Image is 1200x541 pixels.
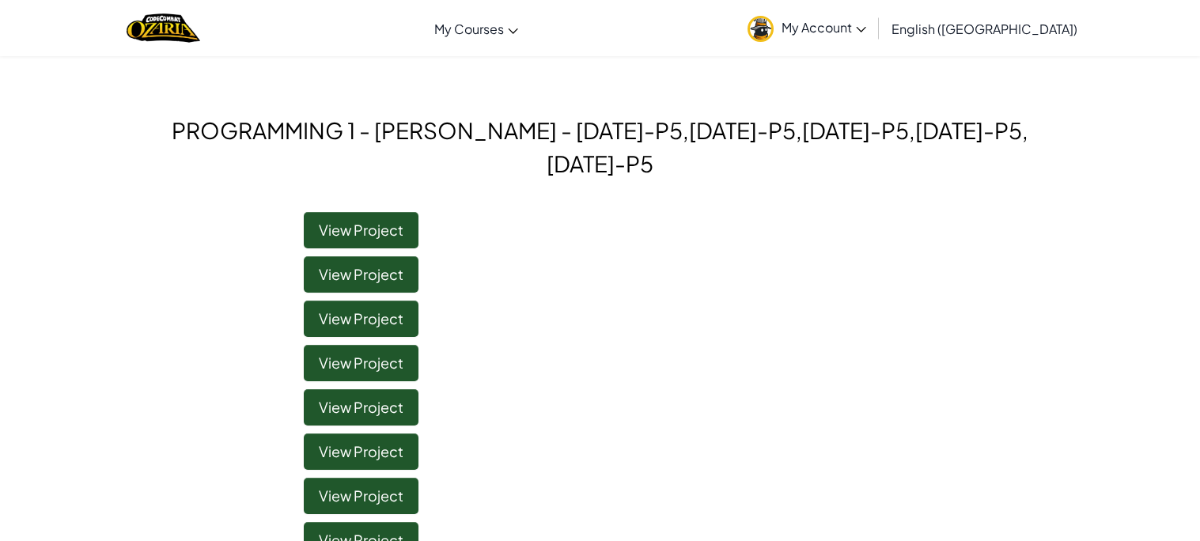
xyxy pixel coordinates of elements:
[748,16,774,42] img: avatar
[304,389,418,426] a: View Project
[150,114,1051,180] h2: PROGRAMMING 1 - [PERSON_NAME] - [DATE]-P5,[DATE]-P5,[DATE]-P5,[DATE]-P5,[DATE]-P5
[891,21,1077,37] span: English ([GEOGRAPHIC_DATA])
[304,212,418,248] a: View Project
[127,12,200,44] img: Home
[740,3,874,53] a: My Account
[434,21,504,37] span: My Courses
[304,345,418,381] a: View Project
[127,12,200,44] a: Ozaria by CodeCombat logo
[426,7,526,50] a: My Courses
[304,433,418,470] a: View Project
[304,478,418,514] a: View Project
[884,7,1085,50] a: English ([GEOGRAPHIC_DATA])
[304,301,418,337] a: View Project
[304,256,418,293] a: View Project
[782,19,866,36] span: My Account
